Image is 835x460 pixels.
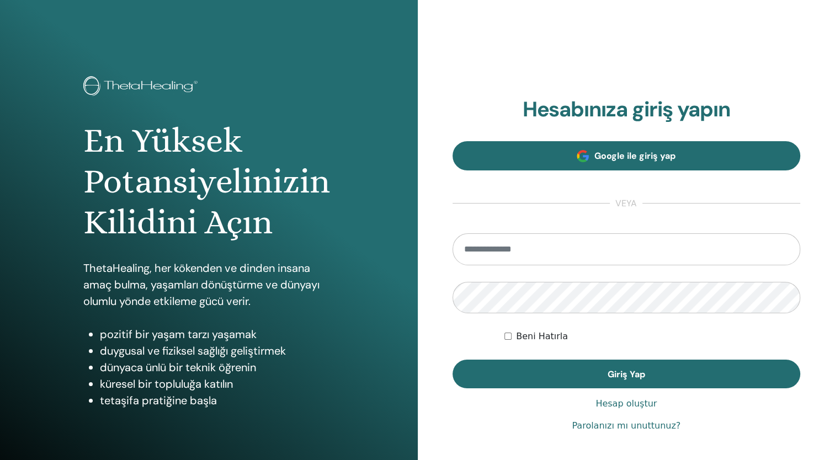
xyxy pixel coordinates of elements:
[83,260,334,309] p: ThetaHealing, her kökenden ve dinden insana amaç bulma, yaşamları dönüştürme ve dünyayı olumlu yö...
[453,141,801,170] a: Google ile giriş yap
[453,360,801,388] button: Giriş Yap
[83,120,334,243] h1: En Yüksek Potansiyelinizin Kilidini Açın
[453,97,801,122] h2: Hesabınıza giriş yapın
[594,150,676,162] span: Google ile giriş yap
[504,330,800,343] div: Keep me authenticated indefinitely or until I manually logout
[608,368,645,380] span: Giriş Yap
[516,330,568,343] label: Beni Hatırla
[572,419,680,432] a: Parolanızı mı unuttunuz?
[610,197,642,210] span: veya
[100,392,334,409] li: tetaşifa pratiğine başla
[100,376,334,392] li: küresel bir topluluğa katılın
[100,343,334,359] li: duygusal ve fiziksel sağlığı geliştirmek
[100,359,334,376] li: dünyaca ünlü bir teknik öğrenin
[595,397,657,410] a: Hesap oluştur
[100,326,334,343] li: pozitif bir yaşam tarzı yaşamak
